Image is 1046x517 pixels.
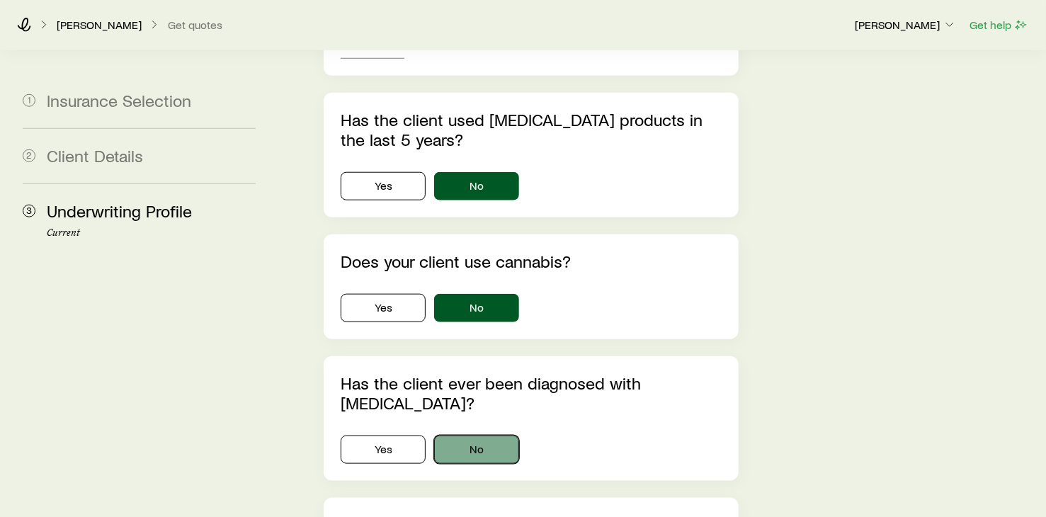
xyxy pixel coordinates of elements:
[969,17,1029,33] button: Get help
[341,110,722,149] p: Has the client used [MEDICAL_DATA] products in the last 5 years?
[341,436,426,464] button: Yes
[47,200,192,221] span: Underwriting Profile
[341,251,722,271] p: Does your client use cannabis?
[47,227,256,239] p: Current
[23,149,35,162] span: 2
[23,205,35,217] span: 3
[854,17,957,34] button: [PERSON_NAME]
[341,373,722,413] p: Has the client ever been diagnosed with [MEDICAL_DATA]?
[341,172,426,200] button: Yes
[434,172,519,200] button: No
[855,18,957,32] p: [PERSON_NAME]
[341,294,426,322] button: Yes
[434,436,519,464] button: No
[47,90,191,110] span: Insurance Selection
[167,18,223,32] button: Get quotes
[434,294,519,322] button: No
[23,94,35,107] span: 1
[47,145,143,166] span: Client Details
[57,18,142,32] p: [PERSON_NAME]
